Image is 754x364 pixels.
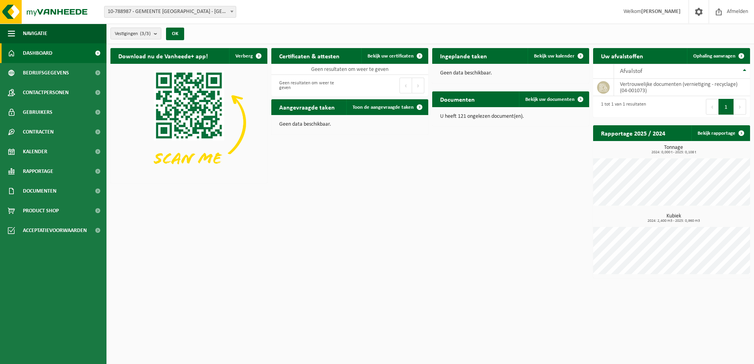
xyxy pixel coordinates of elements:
[23,142,47,162] span: Kalender
[110,48,216,63] h2: Download nu de Vanheede+ app!
[140,31,151,36] count: (3/3)
[719,99,734,115] button: 1
[353,105,414,110] span: Toon de aangevraagde taken
[641,9,681,15] strong: [PERSON_NAME]
[23,221,87,240] span: Acceptatievoorwaarden
[110,64,267,182] img: Download de VHEPlus App
[691,125,749,141] a: Bekijk rapportage
[597,150,750,154] span: 2024: 0,000 t - 2025: 0,108 t
[597,219,750,223] span: 2024: 2,400 m3 - 2025: 0,960 m3
[593,125,673,141] h2: Rapportage 2025 / 2024
[614,79,750,96] td: vertrouwelijke documenten (vernietiging - recyclage) (04-001073)
[23,43,52,63] span: Dashboard
[271,48,347,63] h2: Certificaten & attesten
[23,102,52,122] span: Gebruikers
[166,28,184,40] button: OK
[440,71,581,76] p: Geen data beschikbaar.
[235,54,253,59] span: Verberg
[597,145,750,154] h3: Tonnage
[519,91,588,107] a: Bekijk uw documenten
[229,48,267,64] button: Verberg
[432,91,483,107] h2: Documenten
[275,77,346,94] div: Geen resultaten om weer te geven
[620,68,642,74] span: Afvalstof
[23,162,53,181] span: Rapportage
[368,54,414,59] span: Bekijk uw certificaten
[440,114,581,119] p: U heeft 121 ongelezen document(en).
[23,122,54,142] span: Contracten
[528,48,588,64] a: Bekijk uw kalender
[110,28,161,39] button: Vestigingen(3/3)
[115,28,151,40] span: Vestigingen
[687,48,749,64] a: Ophaling aanvragen
[734,99,746,115] button: Next
[23,83,69,102] span: Contactpersonen
[693,54,735,59] span: Ophaling aanvragen
[105,6,236,17] span: 10-788987 - GEMEENTE DENTERGEM - DENTERGEM
[361,48,427,64] a: Bekijk uw certificaten
[597,214,750,223] h3: Kubiek
[534,54,575,59] span: Bekijk uw kalender
[23,63,69,83] span: Bedrijfsgegevens
[279,122,420,127] p: Geen data beschikbaar.
[706,99,719,115] button: Previous
[23,181,56,201] span: Documenten
[399,78,412,93] button: Previous
[525,97,575,102] span: Bekijk uw documenten
[346,99,427,115] a: Toon de aangevraagde taken
[271,99,343,115] h2: Aangevraagde taken
[271,64,428,75] td: Geen resultaten om weer te geven
[412,78,424,93] button: Next
[593,48,651,63] h2: Uw afvalstoffen
[432,48,495,63] h2: Ingeplande taken
[23,201,59,221] span: Product Shop
[23,24,47,43] span: Navigatie
[597,98,646,115] div: 1 tot 1 van 1 resultaten
[104,6,236,18] span: 10-788987 - GEMEENTE DENTERGEM - DENTERGEM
